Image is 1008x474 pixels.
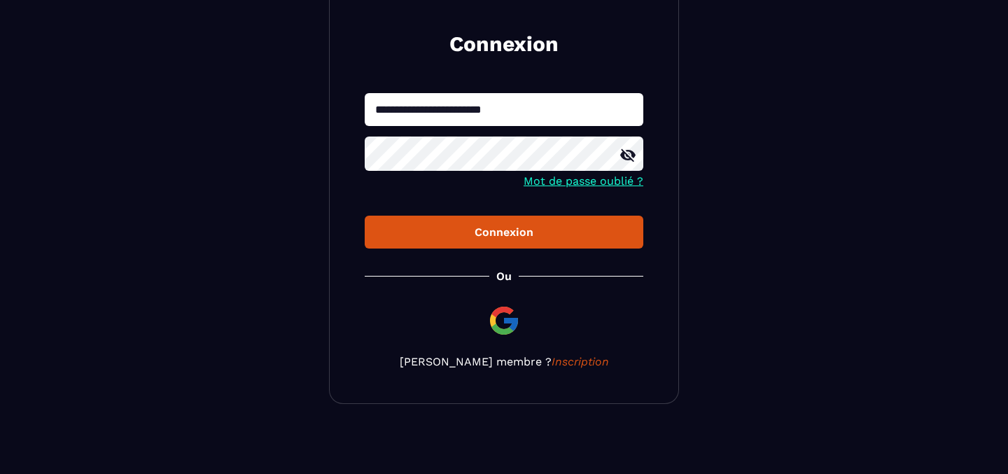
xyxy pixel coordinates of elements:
[376,225,632,239] div: Connexion
[496,270,512,283] p: Ou
[487,304,521,337] img: google
[365,355,643,368] p: [PERSON_NAME] membre ?
[365,216,643,249] button: Connexion
[552,355,609,368] a: Inscription
[381,30,626,58] h2: Connexion
[524,174,643,188] a: Mot de passe oublié ?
